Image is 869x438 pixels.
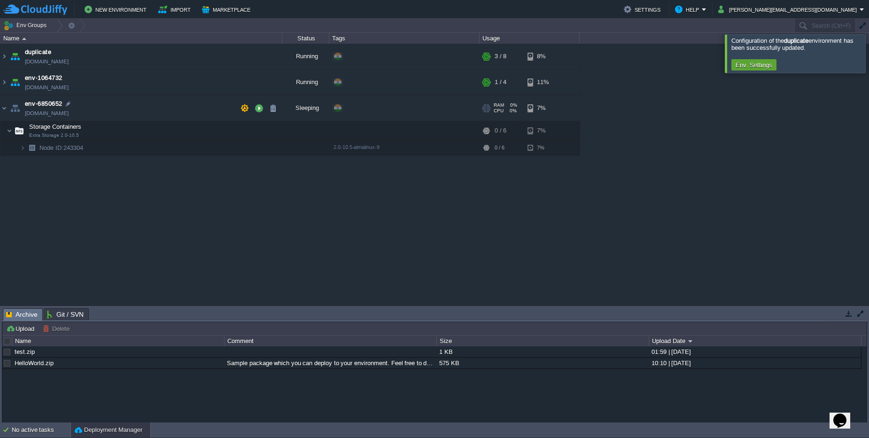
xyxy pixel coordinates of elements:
span: Storage Containers [28,123,83,131]
a: Node ID:243304 [39,144,85,152]
div: 7% [528,95,558,121]
a: [DOMAIN_NAME] [25,83,69,92]
div: Name [1,33,282,44]
span: Extra Storage 2.0-10.5 [29,133,79,138]
a: HelloWorld.zip [15,360,54,367]
div: 0 / 6 [495,141,504,155]
img: AMDAwAAAACH5BAEAAAAALAAAAAABAAEAAAICRAEAOw== [0,70,8,95]
a: env-1064732 [25,73,62,83]
div: 575 KB [437,358,648,368]
img: AMDAwAAAACH5BAEAAAAALAAAAAABAAEAAAICRAEAOw== [8,95,22,121]
span: CPU [494,108,504,114]
span: Archive [6,309,38,321]
button: Env. Settings [733,61,775,69]
b: duplicate [784,37,808,44]
div: 0 / 6 [495,121,506,140]
div: 3 / 8 [495,44,506,69]
div: Name [13,336,224,346]
img: AMDAwAAAACH5BAEAAAAALAAAAAABAAEAAAICRAEAOw== [13,121,26,140]
div: 7% [528,121,558,140]
span: RAM [494,102,504,108]
img: AMDAwAAAACH5BAEAAAAALAAAAAABAAEAAAICRAEAOw== [22,38,26,40]
button: Delete [43,324,72,333]
button: Marketplace [202,4,253,15]
a: duplicate [25,47,51,57]
div: 11% [528,70,558,95]
div: 10:10 | [DATE] [649,358,861,368]
img: AMDAwAAAACH5BAEAAAAALAAAAAABAAEAAAICRAEAOw== [7,121,12,140]
div: Status [283,33,329,44]
div: 7% [528,141,558,155]
div: Usage [480,33,579,44]
img: AMDAwAAAACH5BAEAAAAALAAAAAABAAEAAAICRAEAOw== [20,141,25,155]
a: [DOMAIN_NAME] [25,57,69,66]
span: 2.0-10.5-almalinux-9 [334,144,380,150]
div: Sample package which you can deploy to your environment. Feel free to delete and upload a package... [225,358,436,368]
img: AMDAwAAAACH5BAEAAAAALAAAAAABAAEAAAICRAEAOw== [25,141,39,155]
div: Comment [225,336,436,346]
img: AMDAwAAAACH5BAEAAAAALAAAAAABAAEAAAICRAEAOw== [0,44,8,69]
button: [PERSON_NAME][EMAIL_ADDRESS][DOMAIN_NAME] [718,4,860,15]
img: AMDAwAAAACH5BAEAAAAALAAAAAABAAEAAAICRAEAOw== [8,70,22,95]
div: Size [437,336,649,346]
button: New Environment [85,4,149,15]
a: env-6850652 [25,99,62,109]
a: test.zip [15,348,35,355]
img: AMDAwAAAACH5BAEAAAAALAAAAAABAAEAAAICRAEAOw== [0,95,8,121]
div: No active tasks [12,422,70,438]
img: AMDAwAAAACH5BAEAAAAALAAAAAABAAEAAAICRAEAOw== [8,44,22,69]
div: Running [282,70,329,95]
button: Help [675,4,702,15]
span: Node ID: [39,144,63,151]
button: Upload [6,324,37,333]
div: 01:59 | [DATE] [649,346,861,357]
span: 243304 [39,144,85,152]
span: Configuration of the environment has been successfully updated. [731,37,853,51]
button: Import [158,4,194,15]
div: 1 KB [437,346,648,357]
div: 1 / 4 [495,70,506,95]
button: Deployment Manager [75,425,142,435]
div: 8% [528,44,558,69]
div: Running [282,44,329,69]
span: [DOMAIN_NAME] [25,109,69,118]
button: Settings [624,4,663,15]
span: 0% [508,102,517,108]
button: Env Groups [3,19,50,32]
span: Git / SVN [47,309,84,320]
a: Storage ContainersExtra Storage 2.0-10.5 [28,123,83,130]
iframe: chat widget [830,400,860,429]
div: Tags [330,33,479,44]
img: CloudJiffy [3,4,67,16]
div: Upload Date [650,336,861,346]
div: Sleeping [282,95,329,121]
span: 0% [507,108,517,114]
